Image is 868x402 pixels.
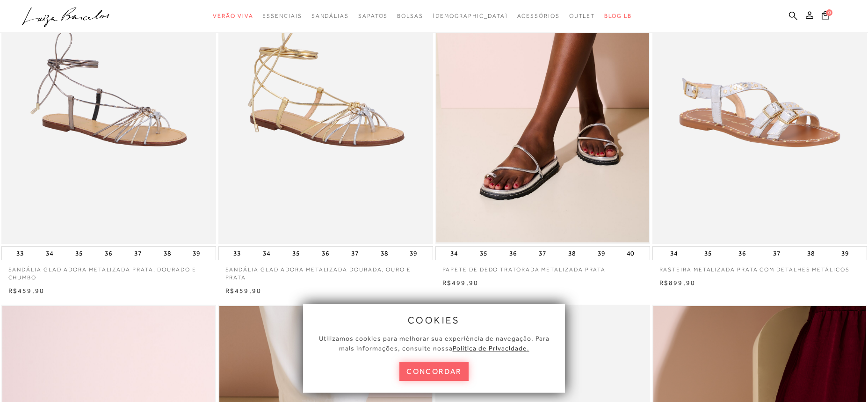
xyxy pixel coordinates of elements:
[14,247,27,260] button: 33
[702,247,715,260] button: 35
[736,247,749,260] button: 36
[569,7,595,25] a: categoryNavScreenReaderText
[408,315,460,325] span: cookies
[506,247,520,260] button: 36
[311,7,349,25] a: categoryNavScreenReaderText
[397,13,423,19] span: Bolsas
[231,247,244,260] button: 33
[213,13,253,19] span: Verão Viva
[442,279,479,286] span: R$499,90
[190,247,203,260] button: 39
[8,287,45,294] span: R$459,90
[131,247,145,260] button: 37
[839,247,852,260] button: 39
[826,9,832,16] span: 0
[72,247,86,260] button: 35
[517,13,560,19] span: Acessórios
[536,247,549,260] button: 37
[358,13,388,19] span: Sapatos
[604,7,631,25] a: BLOG LB
[311,13,349,19] span: Sandálias
[517,7,560,25] a: categoryNavScreenReaderText
[262,13,302,19] span: Essenciais
[319,247,332,260] button: 36
[667,247,680,260] button: 34
[102,247,115,260] button: 36
[319,335,550,352] span: Utilizamos cookies para melhorar sua experiência de navegação. Para mais informações, consulte nossa
[358,7,388,25] a: categoryNavScreenReaderText
[604,13,631,19] span: BLOG LB
[407,247,420,260] button: 39
[565,247,579,260] button: 38
[770,247,783,260] button: 37
[289,247,303,260] button: 35
[161,247,174,260] button: 38
[399,362,469,381] button: concordar
[433,7,508,25] a: noSubCategoriesText
[624,247,637,260] button: 40
[213,7,253,25] a: categoryNavScreenReaderText
[595,247,608,260] button: 39
[477,247,490,260] button: 35
[397,7,423,25] a: categoryNavScreenReaderText
[659,279,696,286] span: R$899,90
[453,344,529,352] a: Política de Privacidade.
[433,13,508,19] span: [DEMOGRAPHIC_DATA]
[569,13,595,19] span: Outlet
[43,247,56,260] button: 34
[262,7,302,25] a: categoryNavScreenReaderText
[435,260,650,274] a: PAPETE DE DEDO TRATORADA METALIZADA PRATA
[1,260,216,282] a: SANDÁLIA GLADIADORA METALIZADA PRATA, DOURADO E CHUMBO
[652,260,867,274] a: RASTEIRA METALIZADA PRATA COM DETALHES METÁLICOS
[819,10,832,23] button: 0
[225,287,262,294] span: R$459,90
[378,247,391,260] button: 38
[348,247,362,260] button: 37
[260,247,273,260] button: 34
[218,260,433,282] a: SANDÁLIA GLADIADORA METALIZADA DOURADA, OURO E PRATA
[448,247,461,260] button: 34
[804,247,817,260] button: 38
